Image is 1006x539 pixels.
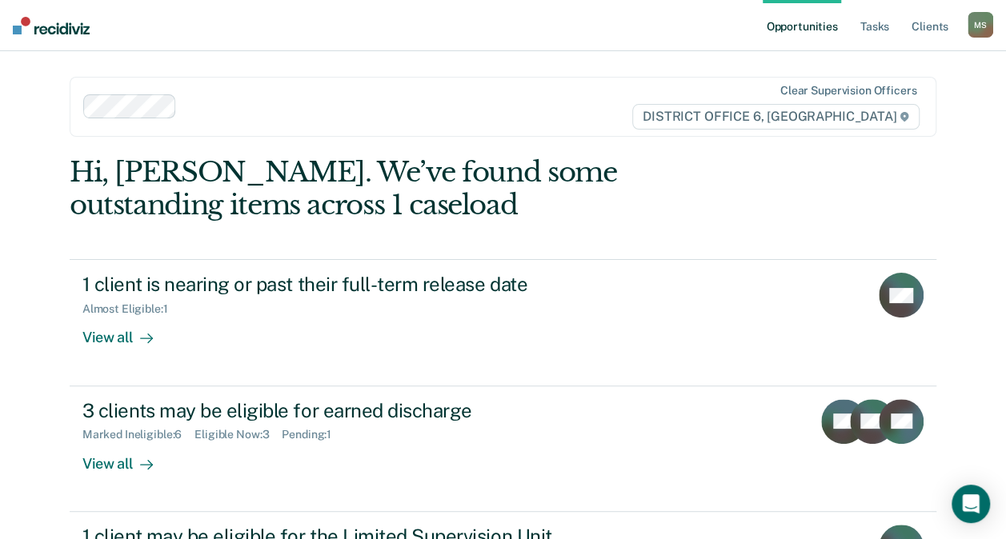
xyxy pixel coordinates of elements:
div: Open Intercom Messenger [952,485,990,523]
div: Pending : 1 [282,428,344,441]
img: Recidiviz [13,17,90,34]
div: Clear supervision officers [780,84,916,98]
a: 1 client is nearing or past their full-term release dateAlmost Eligible:1View all [70,259,936,385]
div: Hi, [PERSON_NAME]. We’ve found some outstanding items across 1 caseload [70,156,764,222]
div: View all [82,316,172,347]
div: 1 client is nearing or past their full-term release date [82,273,644,296]
span: DISTRICT OFFICE 6, [GEOGRAPHIC_DATA] [632,104,920,130]
div: Eligible Now : 3 [194,428,282,441]
div: Marked Ineligible : 6 [82,428,194,441]
div: M S [968,12,993,38]
div: View all [82,441,172,473]
button: MS [968,12,993,38]
div: 3 clients may be eligible for earned discharge [82,399,644,422]
div: Almost Eligible : 1 [82,302,181,316]
a: 3 clients may be eligible for earned dischargeMarked Ineligible:6Eligible Now:3Pending:1View all [70,386,936,512]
